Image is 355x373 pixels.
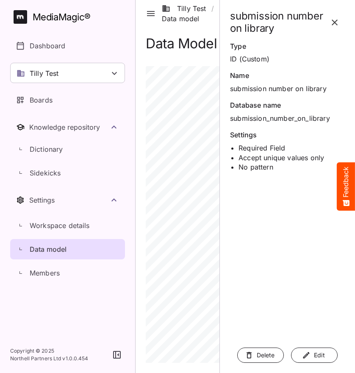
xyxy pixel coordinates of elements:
[10,117,125,137] button: Toggle Knowledge repository
[230,130,345,140] div: Settings
[146,36,217,51] h1: Data Model
[10,215,125,236] a: Workspace details
[239,153,345,163] li: Accept unique values only
[29,123,109,131] div: Knowledge repository
[30,144,63,154] p: Dictionary
[10,90,125,110] a: Boards
[30,268,60,278] p: Members
[237,348,284,363] button: Delete
[30,244,67,254] p: Data model
[239,162,345,172] li: No pattern
[10,163,125,183] a: Sidekicks
[10,36,125,56] a: Dashboard
[30,168,61,178] p: Sidekicks
[250,350,272,361] span: Delete
[14,10,125,24] a: MediaMagic®
[211,3,214,14] span: /
[10,190,125,285] nav: Settings
[30,68,59,78] p: Tilly Test
[10,239,125,259] a: Data model
[10,190,125,210] button: Toggle Settings
[230,42,345,51] div: Type
[10,263,125,283] a: Members
[230,10,324,35] h2: submission number on library
[337,162,355,211] button: Feedback
[30,220,90,231] p: Workspace details
[230,71,345,81] div: Name
[10,355,89,362] p: Northell Partners Ltd v 1.0.0.454
[303,350,325,361] span: Edit
[29,196,109,204] div: Settings
[162,3,206,14] a: Tilly Test
[230,54,345,64] div: ID (Custom)
[10,117,125,185] nav: Knowledge repository
[10,347,89,355] p: Copyright © 2025
[291,348,338,363] button: Edit
[30,95,53,105] p: Boards
[219,3,245,14] a: Settings
[230,114,345,123] div: submission_number_on_library
[239,143,345,153] li: Required Field
[33,10,91,24] div: MediaMagic ®
[230,84,345,94] div: submission number on library
[230,100,345,110] div: Database name
[10,139,125,159] a: Dictionary
[30,41,65,51] p: Dashboard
